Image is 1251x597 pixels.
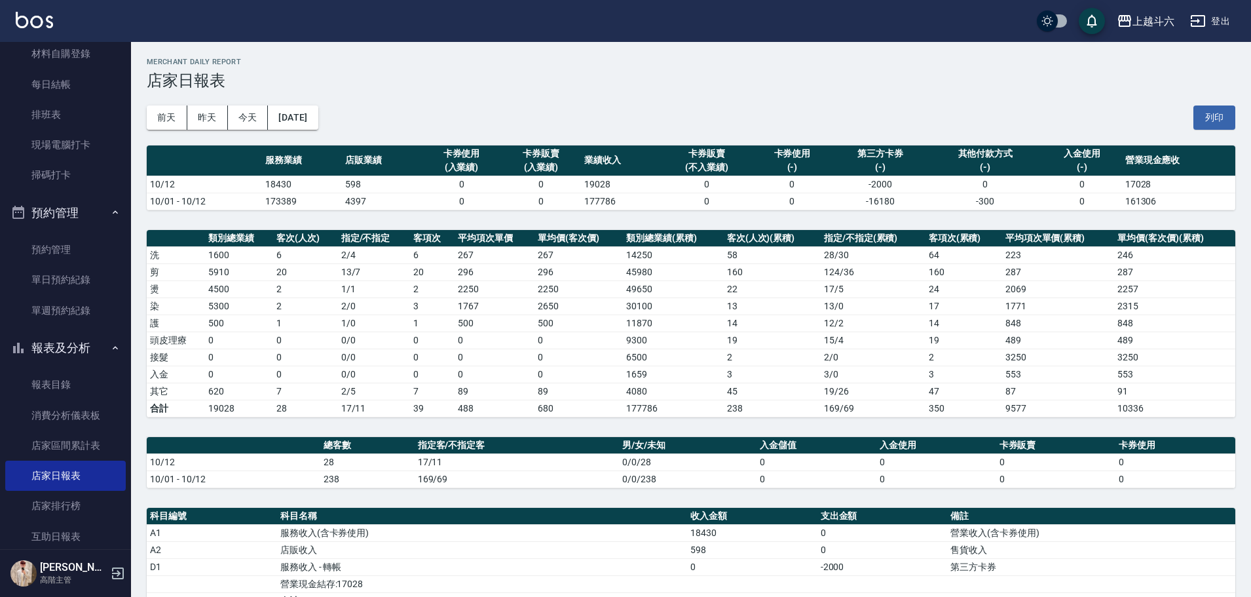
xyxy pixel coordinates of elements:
[338,298,411,315] td: 2 / 0
[534,383,623,400] td: 89
[534,280,623,298] td: 2250
[1115,471,1235,488] td: 0
[925,400,1002,417] td: 350
[876,471,996,488] td: 0
[932,161,1039,174] div: (-)
[147,558,277,575] td: D1
[410,349,455,366] td: 0
[661,193,753,210] td: 0
[925,230,1002,247] th: 客項次(累積)
[147,453,320,471] td: 10/12
[5,400,126,431] a: 消費分析儀表板
[5,265,126,295] a: 單日預約紀錄
[876,437,996,454] th: 入金使用
[273,315,338,332] td: 1
[876,453,996,471] td: 0
[320,471,415,488] td: 238
[619,471,756,488] td: 0/0/238
[832,176,928,193] td: -2000
[581,193,661,210] td: 177786
[147,193,262,210] td: 10/01 - 10/12
[1042,193,1122,210] td: 0
[661,176,753,193] td: 0
[5,461,126,491] a: 店家日報表
[415,437,620,454] th: 指定客/不指定客
[147,332,205,349] td: 頭皮理療
[5,39,126,69] a: 材料自購登錄
[268,106,318,130] button: [DATE]
[5,100,126,130] a: 排班表
[40,561,107,574] h5: [PERSON_NAME]
[687,508,817,525] th: 收入金額
[724,349,821,366] td: 2
[753,176,832,193] td: 0
[724,332,821,349] td: 19
[925,315,1002,332] td: 14
[5,235,126,265] a: 預約管理
[501,193,581,210] td: 0
[1122,145,1235,176] th: 營業現金應收
[534,230,623,247] th: 單均價(客次價)
[534,400,623,417] td: 680
[821,332,925,349] td: 15 / 4
[147,437,1235,488] table: a dense table
[338,230,411,247] th: 指定/不指定
[623,230,723,247] th: 類別總業績(累積)
[1114,332,1235,349] td: 489
[1002,400,1115,417] td: 9577
[5,491,126,521] a: 店家排行榜
[228,106,269,130] button: 今天
[929,193,1042,210] td: -300
[147,508,277,525] th: 科目編號
[1122,176,1235,193] td: 17028
[1002,263,1115,280] td: 287
[724,366,821,383] td: 3
[996,453,1116,471] td: 0
[425,161,498,174] div: (入業績)
[277,508,687,525] th: 科目名稱
[147,230,1235,417] table: a dense table
[664,147,749,161] div: 卡券販賣
[338,280,411,298] td: 1 / 1
[821,298,925,315] td: 13 / 0
[1114,298,1235,315] td: 2315
[623,332,723,349] td: 9300
[147,315,205,332] td: 護
[410,332,455,349] td: 0
[1193,106,1235,130] button: 列印
[262,145,342,176] th: 服務業績
[422,193,502,210] td: 0
[1079,8,1105,34] button: save
[455,349,534,366] td: 0
[410,280,455,298] td: 2
[947,524,1235,541] td: 營業收入(含卡券使用)
[817,558,948,575] td: -2000
[925,366,1002,383] td: 3
[5,370,126,400] a: 報表目錄
[1122,193,1235,210] td: 161306
[756,437,876,454] th: 入金儲值
[277,558,687,575] td: 服務收入 - 轉帳
[724,315,821,332] td: 14
[187,106,228,130] button: 昨天
[205,246,273,263] td: 1600
[534,332,623,349] td: 0
[581,145,661,176] th: 業績收入
[1002,315,1115,332] td: 848
[410,246,455,263] td: 6
[623,349,723,366] td: 6500
[1132,13,1174,29] div: 上越斗六
[1114,230,1235,247] th: 單均價(客次價)(累積)
[756,147,829,161] div: 卡券使用
[338,383,411,400] td: 2 / 5
[821,230,925,247] th: 指定/不指定(累積)
[1002,383,1115,400] td: 87
[147,366,205,383] td: 入金
[932,147,1039,161] div: 其他付款方式
[5,296,126,326] a: 單週預約紀錄
[338,263,411,280] td: 13 / 7
[724,383,821,400] td: 45
[5,522,126,552] a: 互助日報表
[147,58,1235,66] h2: Merchant Daily Report
[623,298,723,315] td: 30100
